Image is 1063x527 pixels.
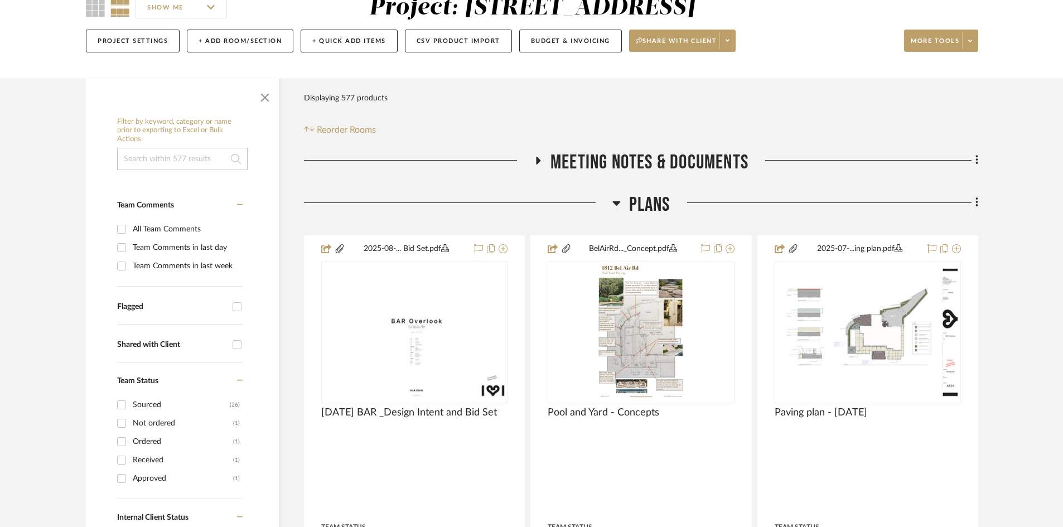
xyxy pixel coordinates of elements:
[775,407,867,419] span: Paving plan - [DATE]
[117,302,227,312] div: Flagged
[117,514,189,521] span: Internal Client Status
[233,414,240,432] div: (1)
[133,220,240,238] div: All Team Comments
[86,30,180,52] button: Project Settings
[636,37,717,54] span: Share with client
[133,414,233,432] div: Not ordered
[233,470,240,487] div: (1)
[117,118,248,144] h6: Filter by keyword, category or name prior to exporting to Excel or Bulk Actions
[133,451,233,469] div: Received
[572,243,694,256] button: BelAirRd..._Concept.pdf
[133,257,240,275] div: Team Comments in last week
[133,396,230,414] div: Sourced
[629,30,736,52] button: Share with client
[550,151,748,175] span: Meeting notes & Documents
[117,340,227,350] div: Shared with Client
[233,433,240,451] div: (1)
[405,30,512,52] button: CSV Product Import
[133,433,233,451] div: Ordered
[911,37,959,54] span: More tools
[133,470,233,487] div: Approved
[345,243,467,256] button: 2025-08-... Bid Set.pdf
[629,193,670,217] span: Plans
[904,30,978,52] button: More tools
[596,263,686,402] img: Pool and Yard - Concepts
[117,377,158,385] span: Team Status
[254,84,276,107] button: Close
[301,30,398,52] button: + Quick Add Items
[548,407,659,419] span: Pool and Yard - Concepts
[117,148,248,170] input: Search within 577 results
[133,239,240,257] div: Team Comments in last day
[187,30,293,52] button: + Add Room/Section
[304,87,388,109] div: Displaying 577 products
[322,267,506,398] img: 2025-08-01 BAR _Design Intent and Bid Set
[519,30,622,52] button: Budget & Invoicing
[117,201,174,209] span: Team Comments
[321,407,497,419] span: [DATE] BAR _Design Intent and Bid Set
[317,123,376,137] span: Reorder Rooms
[230,396,240,414] div: (26)
[233,451,240,469] div: (1)
[799,243,921,256] button: 2025-07-...ing plan.pdf
[304,123,376,137] button: Reorder Rooms
[776,267,960,398] img: Paving plan - 07/17/25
